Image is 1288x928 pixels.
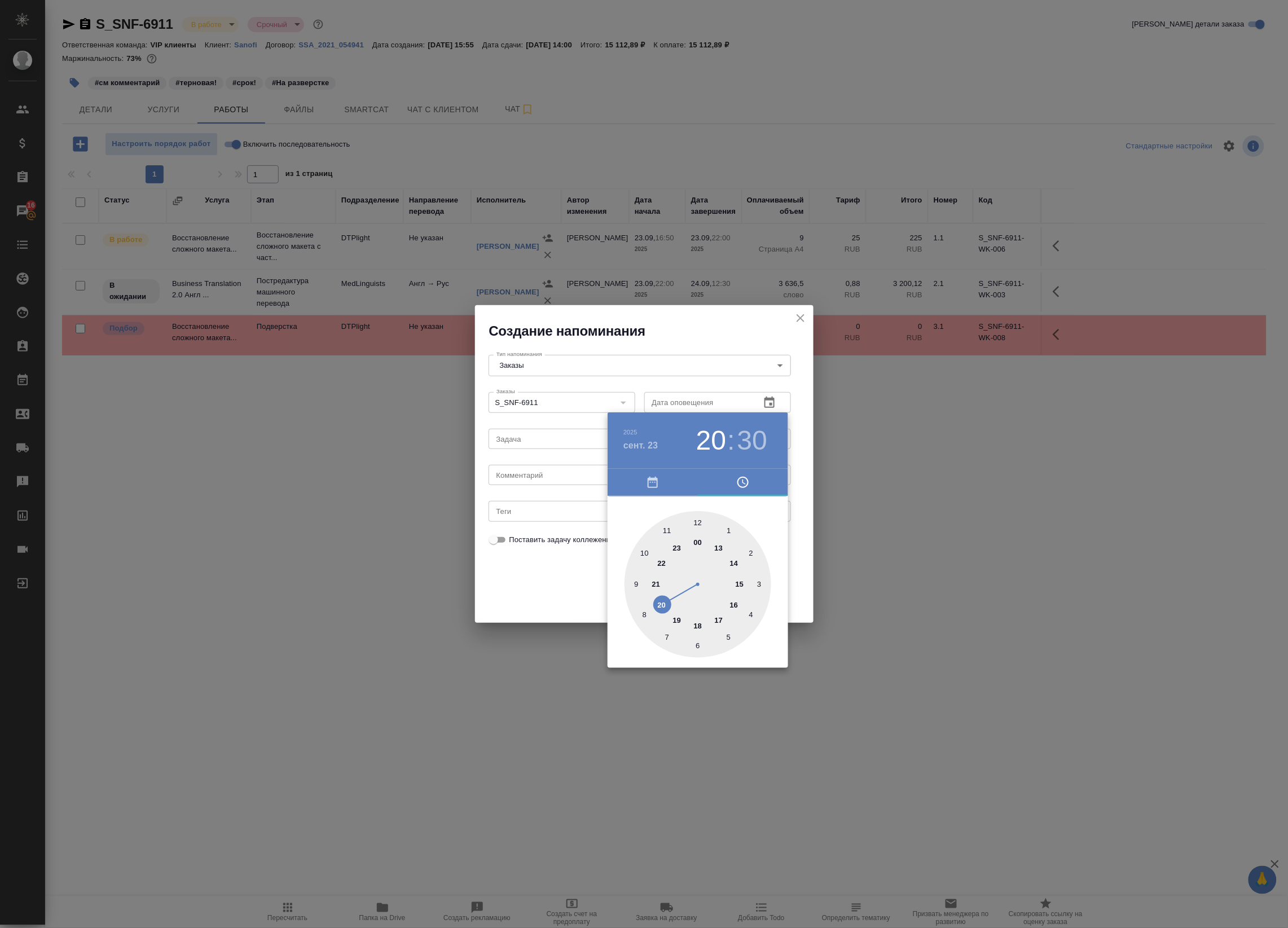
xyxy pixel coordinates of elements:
[727,425,735,456] h3: :
[737,425,767,456] button: 30
[623,439,658,452] button: сент. 23
[696,425,726,456] button: 20
[623,429,638,436] button: 2025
